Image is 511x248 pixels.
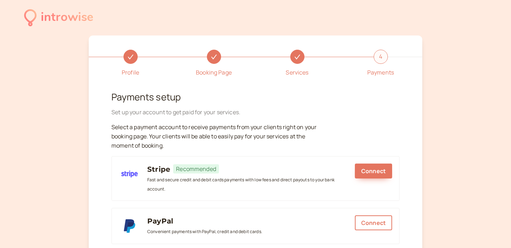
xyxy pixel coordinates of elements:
div: Stripe [147,164,170,175]
a: introwise [24,8,93,27]
span: Recommended [173,164,219,173]
span: Connect [361,219,386,227]
div: Profile [122,68,139,77]
p: Select a payment account to receive payments from your clients right on your booking page. Your c... [111,123,324,150]
img: integrations-stripe-icon.svg [119,169,140,179]
div: Booking Page [196,68,232,77]
div: 4 [374,50,388,64]
div: Set up your account to get paid for your services. [111,108,400,117]
button: Connect [355,164,392,178]
a: Services [255,50,339,77]
div: Services [286,68,308,77]
button: Connect [355,215,392,230]
iframe: Chat Widget [476,214,511,248]
div: Payments [367,68,394,77]
small: Fast and secure credit and debit cards payments with low fees and direct payouts to your bank acc... [147,177,335,192]
h2: Payments setup [111,92,400,102]
img: integrations-paypal-icon.svg [124,219,135,233]
a: Booking Page [172,50,255,77]
a: 4Payments [339,50,422,77]
div: introwise [41,8,93,27]
small: Convenient payments with PayPal, credit and debit cards. [147,228,262,235]
a: Profile [89,50,172,77]
div: PayPal [147,215,173,227]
